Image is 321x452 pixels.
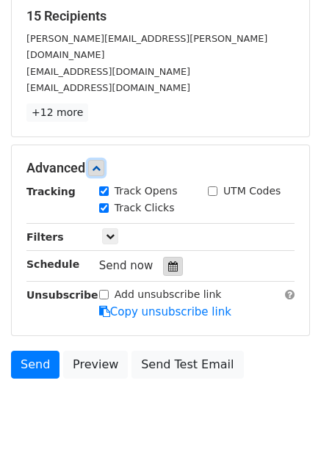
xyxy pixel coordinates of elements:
strong: Schedule [26,258,79,270]
strong: Unsubscribe [26,289,98,301]
label: UTM Codes [223,183,281,199]
a: Copy unsubscribe link [99,305,231,318]
h5: 15 Recipients [26,8,295,24]
a: Send Test Email [131,351,243,379]
strong: Filters [26,231,64,243]
small: [EMAIL_ADDRESS][DOMAIN_NAME] [26,82,190,93]
span: Send now [99,259,154,272]
label: Add unsubscribe link [115,287,222,302]
iframe: Chat Widget [248,382,321,452]
small: [PERSON_NAME][EMAIL_ADDRESS][PERSON_NAME][DOMAIN_NAME] [26,33,267,61]
a: +12 more [26,103,88,122]
label: Track Opens [115,183,178,199]
small: [EMAIL_ADDRESS][DOMAIN_NAME] [26,66,190,77]
a: Preview [63,351,128,379]
label: Track Clicks [115,200,175,216]
a: Send [11,351,59,379]
h5: Advanced [26,160,295,176]
strong: Tracking [26,186,76,197]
